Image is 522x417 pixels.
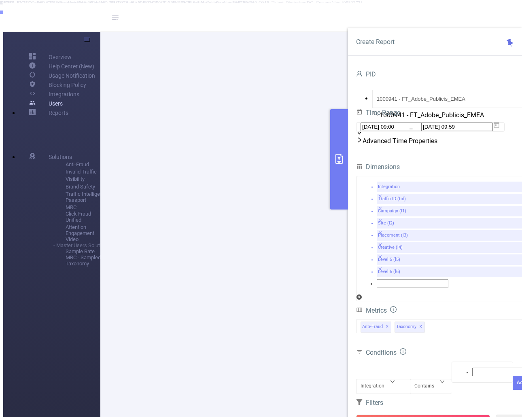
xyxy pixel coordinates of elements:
[49,72,95,79] span: Usage Notification
[29,89,79,99] a: Integrations
[66,190,114,197] span: Traffic Intelligence
[66,167,102,175] span: Invalid Traffic
[66,217,130,223] span: Unified
[66,197,130,203] span: Passport
[66,254,130,260] span: MRC - Sampled
[66,223,92,230] span: Attention
[29,99,63,108] a: Users
[66,175,90,182] span: Visibility
[49,154,72,160] span: Solutions
[66,260,130,267] span: Taxonomy
[29,61,94,71] a: Help Center (New)
[49,91,79,97] span: Integrations
[66,211,130,217] span: Click Fraud
[49,109,68,116] a: Reports
[49,100,63,107] span: Users
[23,242,118,248] li: - Master Users Solutions -
[66,236,130,242] span: Video
[29,71,95,80] a: Usage Notification
[66,248,130,254] span: Sample Rate
[29,80,86,89] a: Blocking Policy
[66,230,130,236] span: Engagement
[66,203,82,210] span: MRC
[49,54,72,60] span: Overview
[66,161,130,167] span: Anti-Fraud
[49,110,68,116] span: Reports
[66,182,101,190] span: Brand Safety
[49,82,86,88] span: Blocking Policy
[29,52,72,61] a: Overview
[49,63,94,70] span: Help Center (New)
